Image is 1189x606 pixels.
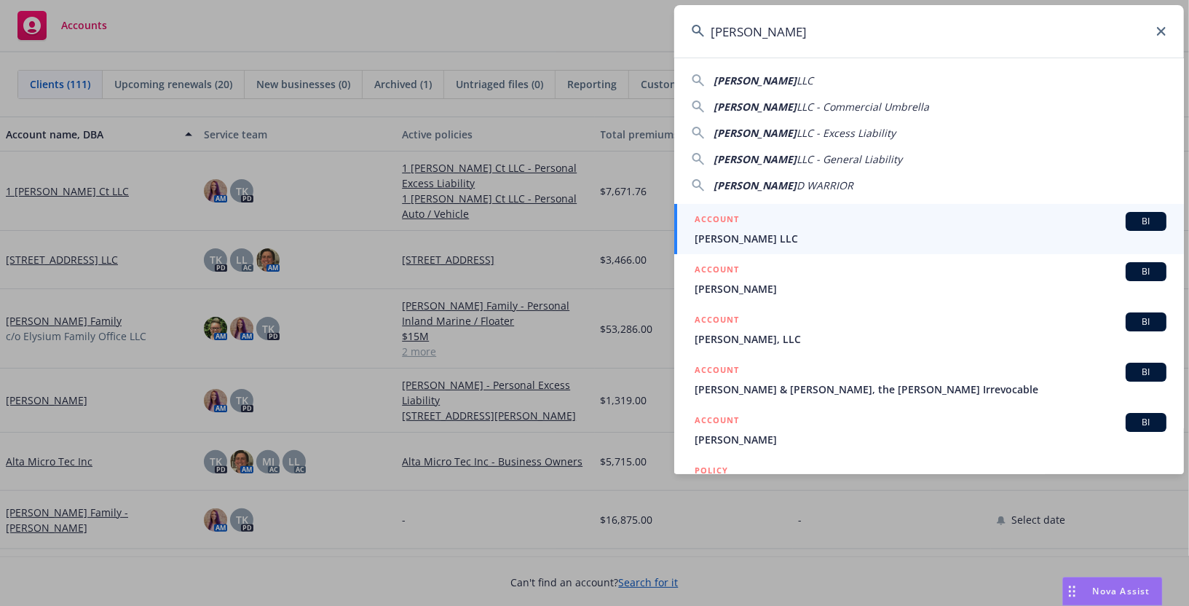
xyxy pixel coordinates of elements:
h5: ACCOUNT [695,413,739,430]
a: ACCOUNTBI[PERSON_NAME] & [PERSON_NAME], the [PERSON_NAME] Irrevocable [674,355,1184,405]
span: BI [1131,265,1161,278]
span: [PERSON_NAME] [714,126,797,140]
h5: POLICY [695,463,728,478]
span: [PERSON_NAME] [714,74,797,87]
span: LLC - General Liability [797,152,902,166]
span: [PERSON_NAME] LLC [695,231,1166,246]
span: LLC - Commercial Umbrella [797,100,929,114]
span: BI [1131,315,1161,328]
span: [PERSON_NAME] [714,100,797,114]
div: Drag to move [1063,578,1081,605]
span: D WARRIOR [797,178,853,192]
a: ACCOUNTBI[PERSON_NAME] [674,254,1184,304]
button: Nova Assist [1062,577,1163,606]
span: [PERSON_NAME] [714,178,797,192]
span: Nova Assist [1093,585,1150,597]
a: POLICY [674,455,1184,518]
span: [PERSON_NAME] & [PERSON_NAME], the [PERSON_NAME] Irrevocable [695,382,1166,397]
span: LLC - Excess Liability [797,126,896,140]
h5: ACCOUNT [695,212,739,229]
span: LLC [797,74,813,87]
h5: ACCOUNT [695,262,739,280]
span: BI [1131,366,1161,379]
h5: ACCOUNT [695,363,739,380]
span: BI [1131,215,1161,228]
h5: ACCOUNT [695,312,739,330]
span: [PERSON_NAME], LLC [695,331,1166,347]
span: [PERSON_NAME] [714,152,797,166]
a: ACCOUNTBI[PERSON_NAME] [674,405,1184,455]
input: Search... [674,5,1184,58]
span: [PERSON_NAME] [695,281,1166,296]
a: ACCOUNTBI[PERSON_NAME] LLC [674,204,1184,254]
span: BI [1131,416,1161,429]
span: [PERSON_NAME] [695,432,1166,447]
a: ACCOUNTBI[PERSON_NAME], LLC [674,304,1184,355]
